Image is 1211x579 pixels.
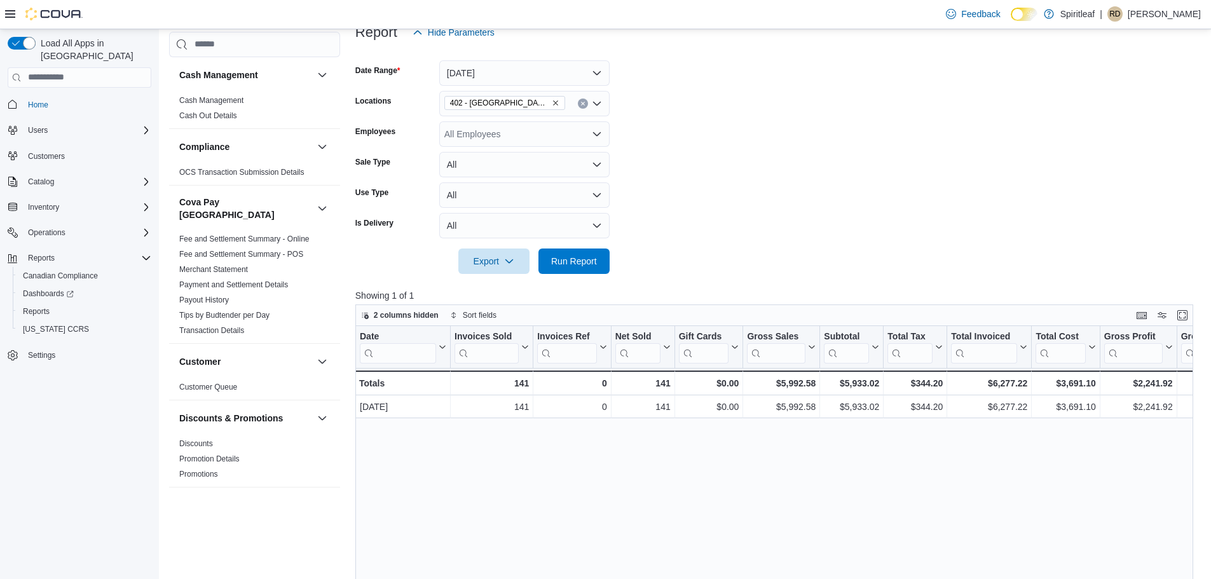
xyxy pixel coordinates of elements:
[23,347,151,363] span: Settings
[1104,376,1173,391] div: $2,241.92
[179,96,243,105] a: Cash Management
[1128,6,1201,22] p: [PERSON_NAME]
[13,303,156,320] button: Reports
[355,187,388,198] label: Use Type
[458,249,530,274] button: Export
[1134,308,1149,323] button: Keyboard shortcuts
[374,310,439,320] span: 2 columns hidden
[179,296,229,304] a: Payout History
[179,69,312,81] button: Cash Management
[355,218,393,228] label: Is Delivery
[23,148,151,164] span: Customers
[179,454,240,464] span: Promotion Details
[179,280,288,289] a: Payment and Settlement Details
[455,330,519,343] div: Invoices Sold
[179,196,312,221] h3: Cova Pay [GEOGRAPHIC_DATA]
[1154,308,1170,323] button: Display options
[887,330,933,363] div: Total Tax
[537,330,596,363] div: Invoices Ref
[179,140,229,153] h3: Compliance
[179,310,270,320] span: Tips by Budtender per Day
[951,330,1027,363] button: Total Invoiced
[315,411,330,426] button: Discounts & Promotions
[8,90,151,398] nav: Complex example
[23,149,70,164] a: Customers
[179,235,310,243] a: Fee and Settlement Summary - Online
[3,346,156,364] button: Settings
[615,330,670,363] button: Net Sold
[551,255,597,268] span: Run Report
[169,436,340,487] div: Discounts & Promotions
[179,383,237,392] a: Customer Queue
[615,399,671,414] div: 141
[23,225,71,240] button: Operations
[1036,330,1095,363] button: Total Cost
[179,326,244,335] a: Transaction Details
[23,174,59,189] button: Catalog
[356,308,444,323] button: 2 columns hidden
[1036,330,1085,363] div: Total Cost
[824,330,869,363] div: Subtotal
[3,249,156,267] button: Reports
[169,231,340,343] div: Cova Pay [GEOGRAPHIC_DATA]
[537,376,606,391] div: 0
[179,325,244,336] span: Transaction Details
[179,280,288,290] span: Payment and Settlement Details
[18,304,55,319] a: Reports
[23,225,151,240] span: Operations
[887,376,943,391] div: $344.20
[824,376,879,391] div: $5,933.02
[23,250,60,266] button: Reports
[887,399,943,414] div: $344.20
[179,167,304,177] span: OCS Transaction Submission Details
[747,399,816,414] div: $5,992.58
[28,350,55,360] span: Settings
[951,330,1017,363] div: Total Invoiced
[747,376,816,391] div: $5,992.58
[18,322,151,337] span: Washington CCRS
[951,399,1027,414] div: $6,277.22
[179,355,312,368] button: Customer
[455,399,529,414] div: 141
[179,355,221,368] h3: Customer
[951,376,1027,391] div: $6,277.22
[179,250,303,259] a: Fee and Settlement Summary - POS
[678,330,739,363] button: Gift Cards
[18,322,94,337] a: [US_STATE] CCRS
[1104,330,1173,363] button: Gross Profit
[360,330,436,343] div: Date
[355,126,395,137] label: Employees
[169,165,340,185] div: Compliance
[13,320,156,338] button: [US_STATE] CCRS
[824,399,879,414] div: $5,933.02
[615,330,660,363] div: Net Sold
[444,96,565,110] span: 402 - Polo Park (Winnipeg)
[28,151,65,161] span: Customers
[455,376,529,391] div: 141
[179,249,303,259] span: Fee and Settlement Summary - POS
[169,379,340,400] div: Customer
[466,249,522,274] span: Export
[23,97,53,112] a: Home
[439,213,610,238] button: All
[439,152,610,177] button: All
[3,147,156,165] button: Customers
[615,376,670,391] div: 141
[3,121,156,139] button: Users
[179,311,270,320] a: Tips by Budtender per Day
[355,157,390,167] label: Sale Type
[463,310,496,320] span: Sort fields
[179,95,243,106] span: Cash Management
[951,330,1017,343] div: Total Invoiced
[23,200,64,215] button: Inventory
[1175,308,1190,323] button: Enter fullscreen
[1104,399,1173,414] div: $2,241.92
[23,200,151,215] span: Inventory
[179,234,310,244] span: Fee and Settlement Summary - Online
[1011,8,1037,21] input: Dark Mode
[315,139,330,154] button: Compliance
[315,67,330,83] button: Cash Management
[360,330,436,363] div: Date
[552,99,559,107] button: Remove 402 - Polo Park (Winnipeg) from selection in this group
[179,140,312,153] button: Compliance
